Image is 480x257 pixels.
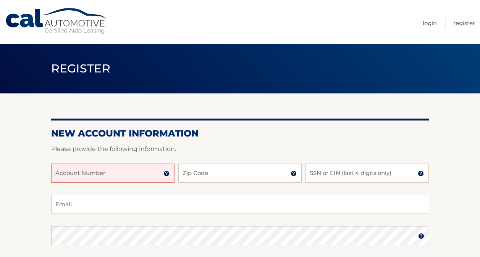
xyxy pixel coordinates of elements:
[51,164,175,183] input: Account Number
[291,170,297,177] img: tooltip.svg
[418,170,424,177] img: tooltip.svg
[178,164,302,183] input: Zip Code
[51,144,429,154] p: Please provide the following information.
[453,17,475,29] a: Register
[51,61,111,75] span: Register
[305,164,429,183] input: SSN or EIN (last 4 digits only)
[5,8,108,35] a: Cal Automotive
[418,233,424,239] img: tooltip.svg
[51,195,429,214] input: Email
[423,17,437,29] a: Login
[163,170,170,177] img: tooltip.svg
[51,128,429,139] h2: New Account Information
